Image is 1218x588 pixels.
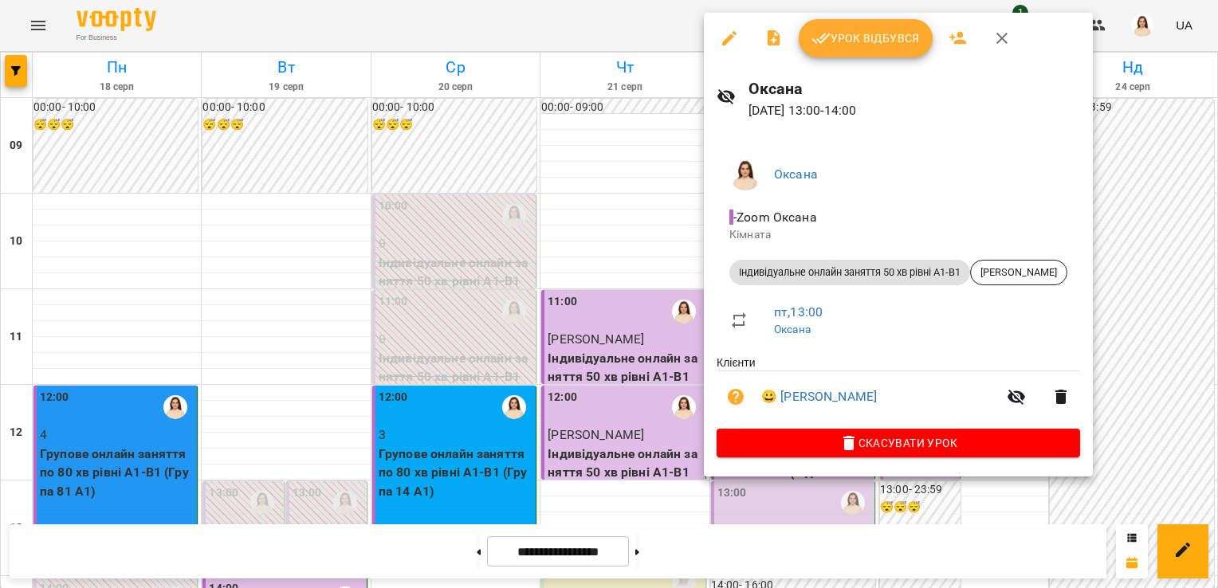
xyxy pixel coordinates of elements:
[729,265,970,280] span: Індивідуальне онлайн заняття 50 хв рівні А1-В1
[774,304,823,319] a: пт , 13:00
[748,101,1080,120] p: [DATE] 13:00 - 14:00
[729,159,761,190] img: 76124efe13172d74632d2d2d3678e7ed.png
[970,260,1067,285] div: [PERSON_NAME]
[761,387,877,406] a: 😀 [PERSON_NAME]
[729,433,1067,453] span: Скасувати Урок
[774,167,818,182] a: Оксана
[748,76,1080,101] h6: Оксана
[717,378,755,416] button: Візит ще не сплачено. Додати оплату?
[717,429,1080,457] button: Скасувати Урок
[799,19,933,57] button: Урок відбувся
[774,323,811,335] a: Оксана
[717,355,1080,429] ul: Клієнти
[811,29,920,48] span: Урок відбувся
[971,265,1067,280] span: [PERSON_NAME]
[729,227,1067,243] p: Кімната
[729,210,820,225] span: - Zoom Оксана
